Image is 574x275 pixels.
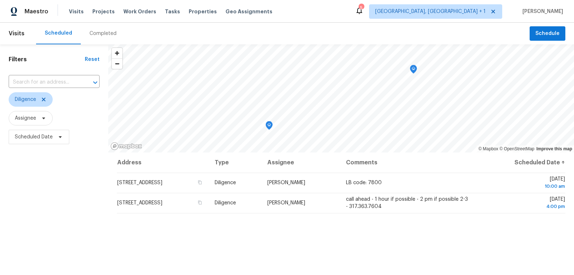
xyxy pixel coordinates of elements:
div: 4:00 pm [481,203,565,210]
span: Work Orders [123,8,156,15]
span: [DATE] [481,197,565,210]
span: LB code: 7800 [346,180,382,185]
button: Open [90,77,100,88]
span: Tasks [165,9,180,14]
div: 10:00 am [481,183,565,190]
button: Schedule [530,26,565,41]
span: [DATE] [481,177,565,190]
button: Zoom in [112,48,122,58]
th: Type [209,152,261,173]
span: call ahead - 1 hour if possible - 2 pm if possible 2-3 - 317.363.7604 [346,197,468,209]
span: [STREET_ADDRESS] [117,180,162,185]
div: Reset [85,56,100,63]
div: Completed [89,30,117,37]
a: OpenStreetMap [499,146,534,151]
span: [PERSON_NAME] [267,180,305,185]
canvas: Map [108,44,574,152]
span: Visits [69,8,84,15]
th: Address [117,152,209,173]
span: Visits [9,26,25,41]
span: Diligence [215,180,236,185]
span: Schedule [535,29,560,38]
span: Diligence [215,200,236,205]
span: Maestro [25,8,48,15]
th: Comments [340,152,475,173]
span: Projects [92,8,115,15]
a: Mapbox homepage [110,142,142,150]
div: Map marker [266,121,273,132]
span: [GEOGRAPHIC_DATA], [GEOGRAPHIC_DATA] + 1 [375,8,486,15]
button: Copy Address [197,199,203,206]
div: Map marker [410,65,417,76]
span: Properties [189,8,217,15]
button: Zoom out [112,58,122,69]
div: Scheduled [45,30,72,37]
span: [PERSON_NAME] [520,8,563,15]
span: Assignee [15,115,36,122]
span: Scheduled Date [15,133,53,141]
a: Mapbox [478,146,498,151]
span: [STREET_ADDRESS] [117,200,162,205]
button: Copy Address [197,179,203,186]
span: Zoom out [112,59,122,69]
a: Improve this map [536,146,572,151]
h1: Filters [9,56,85,63]
span: Diligence [15,96,36,103]
th: Scheduled Date ↑ [475,152,565,173]
span: Geo Assignments [225,8,272,15]
input: Search for an address... [9,77,79,88]
th: Assignee [262,152,341,173]
div: 5 [359,4,364,12]
span: [PERSON_NAME] [267,200,305,205]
